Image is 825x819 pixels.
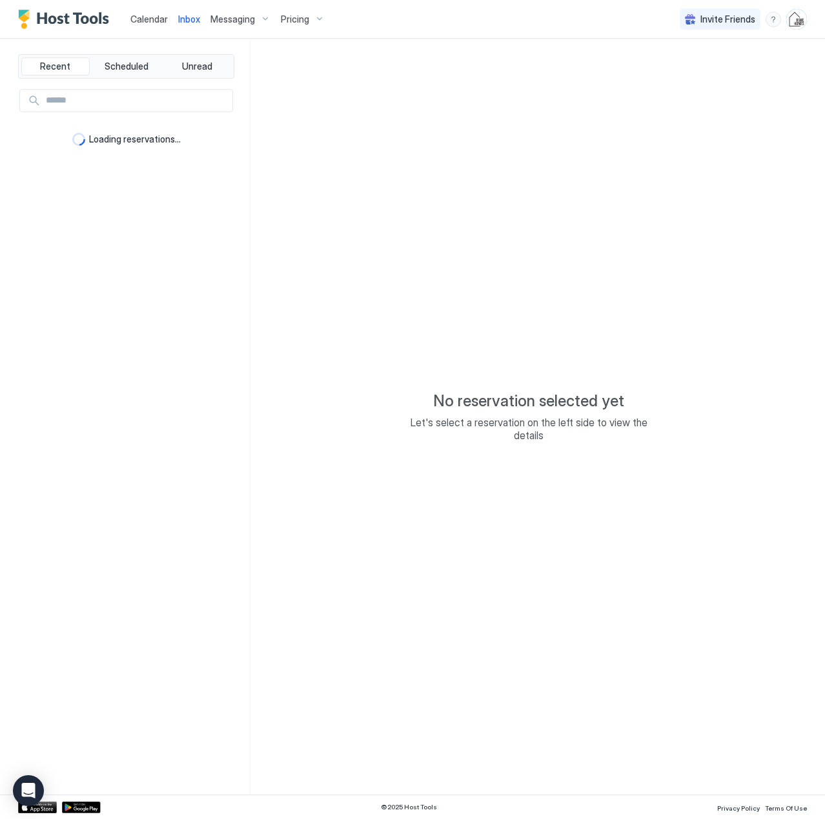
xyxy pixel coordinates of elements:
[92,57,161,75] button: Scheduled
[18,10,115,29] a: Host Tools Logo
[766,12,781,27] div: menu
[18,54,234,79] div: tab-group
[89,133,181,145] span: Loading reservations...
[381,803,437,811] span: © 2025 Host Tools
[178,12,200,26] a: Inbox
[178,14,200,25] span: Inbox
[765,804,807,812] span: Terms Of Use
[13,775,44,806] div: Open Intercom Messenger
[717,800,760,814] a: Privacy Policy
[700,14,755,25] span: Invite Friends
[130,12,168,26] a: Calendar
[717,804,760,812] span: Privacy Policy
[40,61,70,72] span: Recent
[281,14,309,25] span: Pricing
[400,416,658,442] span: Let's select a reservation on the left side to view the details
[21,57,90,75] button: Recent
[105,61,148,72] span: Scheduled
[182,61,212,72] span: Unread
[62,802,101,813] a: Google Play Store
[18,802,57,813] a: App Store
[130,14,168,25] span: Calendar
[72,133,85,146] div: loading
[163,57,231,75] button: Unread
[786,9,807,30] div: User profile
[433,391,624,411] span: No reservation selected yet
[41,90,232,112] input: Input Field
[765,800,807,814] a: Terms Of Use
[210,14,255,25] span: Messaging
